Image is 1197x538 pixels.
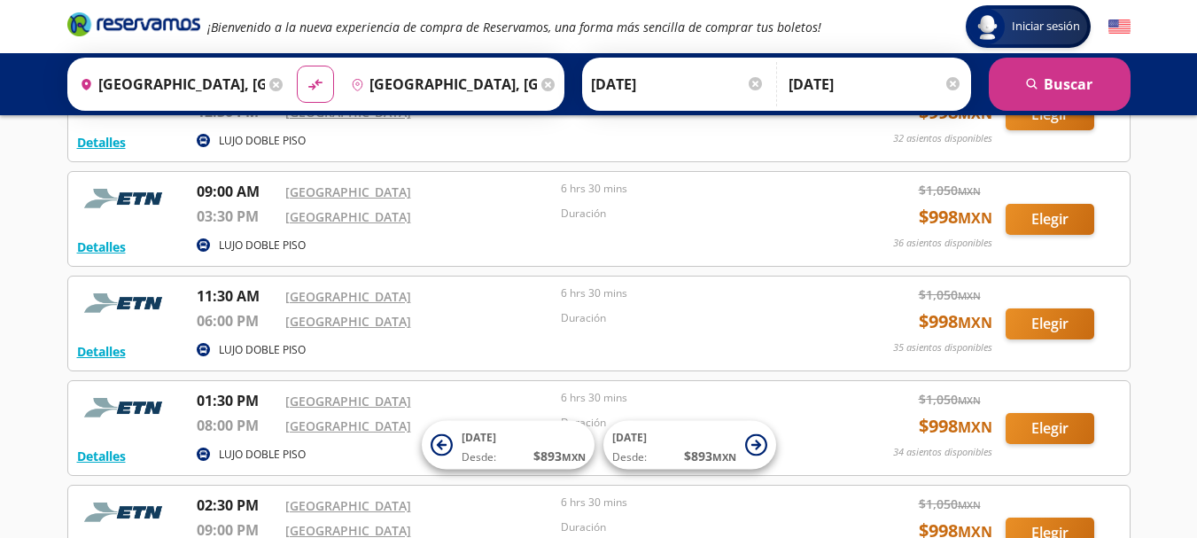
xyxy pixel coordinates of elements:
[919,204,992,230] span: $ 998
[789,62,962,106] input: Opcional
[958,417,992,437] small: MXN
[561,285,828,301] p: 6 hrs 30 mins
[422,421,595,470] button: [DATE]Desde:$893MXN
[77,285,175,321] img: RESERVAMOS
[285,497,411,514] a: [GEOGRAPHIC_DATA]
[197,415,276,436] p: 08:00 PM
[197,495,276,516] p: 02:30 PM
[612,430,647,445] span: [DATE]
[561,519,828,535] p: Duración
[285,393,411,409] a: [GEOGRAPHIC_DATA]
[77,342,126,361] button: Detalles
[1006,204,1094,235] button: Elegir
[219,238,306,253] p: LUJO DOBLE PISO
[77,133,126,152] button: Detalles
[684,447,736,465] span: $ 893
[77,238,126,256] button: Detalles
[561,181,828,197] p: 6 hrs 30 mins
[893,340,992,355] p: 35 asientos disponibles
[207,19,821,35] em: ¡Bienvenido a la nueva experiencia de compra de Reservamos, una forma más sencilla de comprar tus...
[197,181,276,202] p: 09:00 AM
[561,415,828,431] p: Duración
[919,308,992,335] span: $ 998
[77,447,126,465] button: Detalles
[197,206,276,227] p: 03:30 PM
[197,285,276,307] p: 11:30 AM
[1006,413,1094,444] button: Elegir
[603,421,776,470] button: [DATE]Desde:$893MXN
[462,430,496,445] span: [DATE]
[219,133,306,149] p: LUJO DOBLE PISO
[561,206,828,222] p: Duración
[561,310,828,326] p: Duración
[958,498,981,511] small: MXN
[893,236,992,251] p: 36 asientos disponibles
[219,447,306,463] p: LUJO DOBLE PISO
[712,450,736,464] small: MXN
[1108,16,1131,38] button: English
[561,495,828,511] p: 6 hrs 30 mins
[77,390,175,425] img: RESERVAMOS
[561,390,828,406] p: 6 hrs 30 mins
[285,183,411,200] a: [GEOGRAPHIC_DATA]
[197,390,276,411] p: 01:30 PM
[77,181,175,216] img: RESERVAMOS
[219,342,306,358] p: LUJO DOBLE PISO
[919,495,981,513] span: $ 1,050
[344,62,537,106] input: Buscar Destino
[958,313,992,332] small: MXN
[958,184,981,198] small: MXN
[77,495,175,530] img: RESERVAMOS
[285,313,411,330] a: [GEOGRAPHIC_DATA]
[919,390,981,409] span: $ 1,050
[893,131,992,146] p: 32 asientos disponibles
[285,417,411,434] a: [GEOGRAPHIC_DATA]
[285,288,411,305] a: [GEOGRAPHIC_DATA]
[562,450,586,464] small: MXN
[893,445,992,460] p: 34 asientos disponibles
[958,289,981,302] small: MXN
[919,285,981,304] span: $ 1,050
[285,104,411,121] a: [GEOGRAPHIC_DATA]
[919,181,981,199] span: $ 1,050
[989,58,1131,111] button: Buscar
[612,449,647,465] span: Desde:
[958,394,981,407] small: MXN
[73,62,266,106] input: Buscar Origen
[462,449,496,465] span: Desde:
[958,208,992,228] small: MXN
[533,447,586,465] span: $ 893
[1006,308,1094,339] button: Elegir
[67,11,200,43] a: Brand Logo
[919,413,992,440] span: $ 998
[1005,18,1087,35] span: Iniciar sesión
[285,208,411,225] a: [GEOGRAPHIC_DATA]
[591,62,765,106] input: Elegir Fecha
[67,11,200,37] i: Brand Logo
[197,310,276,331] p: 06:00 PM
